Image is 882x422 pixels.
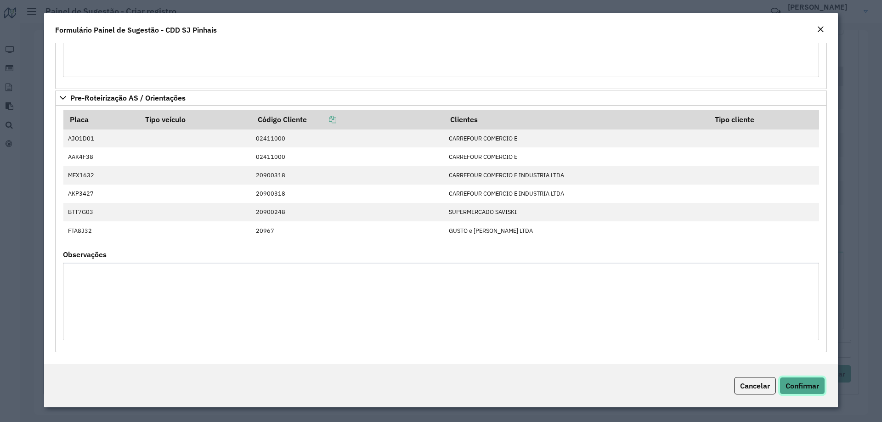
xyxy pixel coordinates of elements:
td: 20900318 [251,185,444,203]
th: Placa [63,110,139,129]
td: AKP3427 [63,185,139,203]
button: Close [814,24,827,36]
td: 20967 [251,221,444,240]
h4: Formulário Painel de Sugestão - CDD SJ Pinhais [55,24,217,35]
td: 02411000 [251,129,444,148]
td: GUSTO e [PERSON_NAME] LTDA [444,221,709,240]
a: Copiar [307,115,336,124]
div: Pre-Roteirização AS / Orientações [55,106,827,352]
td: BTT7G03 [63,203,139,221]
em: Fechar [817,26,824,33]
td: 20900318 [251,166,444,184]
td: CARREFOUR COMERCIO E [444,147,709,166]
th: Tipo cliente [708,110,819,129]
td: 02411000 [251,147,444,166]
td: AAK4F38 [63,147,139,166]
td: 20900248 [251,203,444,221]
span: Cancelar [740,381,770,390]
button: Confirmar [780,377,825,394]
td: CARREFOUR COMERCIO E INDUSTRIA LTDA [444,185,709,203]
th: Tipo veículo [139,110,251,129]
span: Pre-Roteirização AS / Orientações [70,94,186,101]
button: Cancelar [734,377,776,394]
td: CARREFOUR COMERCIO E [444,129,709,148]
td: MEX1632 [63,166,139,184]
td: FTA8J32 [63,221,139,240]
td: SUPERMERCADO SAVISKI [444,203,709,221]
th: Código Cliente [251,110,444,129]
td: CARREFOUR COMERCIO E INDUSTRIA LTDA [444,166,709,184]
td: AJO1D01 [63,129,139,148]
a: Pre-Roteirização AS / Orientações [55,90,827,106]
span: Confirmar [786,381,819,390]
label: Observações [63,249,107,260]
th: Clientes [444,110,709,129]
